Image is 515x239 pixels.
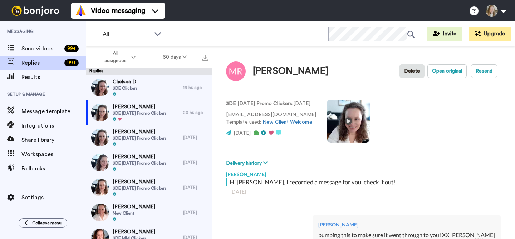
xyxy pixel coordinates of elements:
span: 3DE [DATE] Promo Clickers [113,110,167,116]
img: Image of Megan Reilly [226,61,246,81]
a: [PERSON_NAME]New Client[DATE] [86,200,212,225]
img: 4448409d-6732-4b9d-a113-eb685190c282-thumb.jpg [91,104,109,121]
div: 19 hr. ago [183,85,208,90]
span: Message template [21,107,86,116]
span: [PERSON_NAME] [113,228,155,235]
div: 20 hr. ago [183,110,208,115]
div: [DATE] [183,210,208,215]
div: [DATE] [230,188,496,195]
button: Delete [399,64,425,78]
img: c9df30c5-c730-44d7-8c94-e8f3e685cacc-thumb.jpg [91,129,109,146]
div: Hi [PERSON_NAME], I recorded a message for you, check it out! [230,178,499,186]
a: New Client Welcome [263,120,312,125]
div: [PERSON_NAME] [226,167,501,178]
a: [PERSON_NAME]3DE [DATE] Promo Clickers[DATE] [86,125,212,150]
div: [DATE] [183,135,208,140]
span: Replies [21,59,62,67]
img: vm-color.svg [75,5,87,16]
div: 99 + [64,45,79,52]
button: Open original [427,64,467,78]
p: [EMAIL_ADDRESS][DOMAIN_NAME] Template used: [226,111,316,126]
span: Integrations [21,121,86,130]
button: Resend [471,64,497,78]
span: 3DE Clickers [113,85,138,91]
img: 52bad56d-f862-49fc-9574-1706daaacad0-thumb.jpg [91,204,109,221]
button: Upgrade [469,27,511,41]
button: 60 days [149,51,200,64]
div: [DATE] [183,160,208,165]
button: All assignees [87,47,149,67]
img: export.svg [202,55,208,61]
div: 99 + [64,59,79,66]
span: Workspaces [21,150,86,159]
span: [PERSON_NAME] [113,203,155,210]
span: Chelsea D [113,78,138,85]
span: Results [21,73,86,81]
strong: 3DE [DATE] Promo Clickers [226,101,292,106]
span: 3DE [DATE] Promo Clickers [113,160,167,166]
span: 3DE [DATE] Promo Clickers [113,185,167,191]
span: [DATE] [234,131,251,136]
span: Settings [21,193,86,202]
button: Delivery history [226,159,270,167]
a: Chelsea D3DE Clickers19 hr. ago [86,75,212,100]
span: [PERSON_NAME] [113,178,167,185]
div: [PERSON_NAME] [318,221,495,228]
span: Video messaging [91,6,145,16]
img: 3620d16f-ba32-42e1-a430-5dbb66718064-thumb.jpg [91,154,109,171]
span: Send videos [21,44,62,53]
a: [PERSON_NAME]3DE [DATE] Promo Clickers[DATE] [86,150,212,175]
a: [PERSON_NAME]3DE [DATE] Promo Clickers[DATE] [86,175,212,200]
span: [PERSON_NAME] [113,128,167,135]
span: All [103,30,151,39]
span: New Client [113,210,155,216]
span: Collapse menu [32,220,62,226]
button: Invite [427,27,462,41]
button: Export all results that match these filters now. [200,52,210,63]
button: Collapse menu [19,218,67,228]
img: 5b1bb339-39e0-4198-baf6-f260eb26e29e-thumb.jpg [91,79,109,96]
div: [PERSON_NAME] [253,66,329,76]
span: 3DE [DATE] Promo Clickers [113,135,167,141]
span: Fallbacks [21,164,86,173]
span: All assignees [101,50,130,64]
img: df89fe4a-021f-495f-9e34-edcd52ff9c58-thumb.jpg [91,179,109,196]
img: bj-logo-header-white.svg [9,6,62,16]
div: Replies [86,68,212,75]
div: [DATE] [183,185,208,190]
span: Share library [21,136,86,144]
p: : [DATE] [226,100,316,108]
a: [PERSON_NAME]3DE [DATE] Promo Clickers20 hr. ago [86,100,212,125]
span: [PERSON_NAME] [113,103,167,110]
span: [PERSON_NAME] [113,153,167,160]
